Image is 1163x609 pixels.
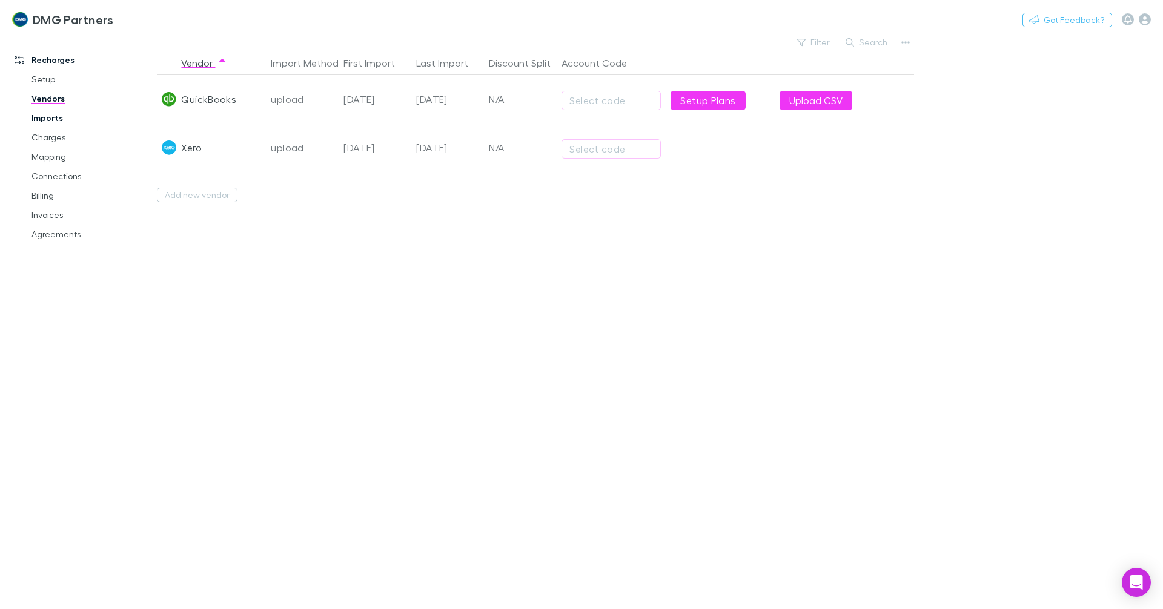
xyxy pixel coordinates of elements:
[562,91,661,110] button: Select code
[162,92,176,107] img: QuickBooks's Logo
[19,128,164,147] a: Charges
[411,123,484,172] div: [DATE]
[562,139,661,159] button: Select code
[19,166,164,186] a: Connections
[33,12,114,27] h3: DMG Partners
[780,91,852,110] button: Upload CSV
[411,75,484,123] div: [DATE]
[271,51,353,75] button: Import Method
[569,93,653,108] div: Select code
[19,108,164,128] a: Imports
[181,51,227,75] button: Vendor
[271,123,334,172] div: upload
[19,70,164,89] a: Setup
[5,5,121,34] a: DMG Partners
[1122,568,1151,597] div: Open Intercom Messenger
[19,186,164,205] a: Billing
[181,123,201,172] div: Xero
[157,188,237,202] button: Add new vendor
[19,89,164,108] a: Vendors
[271,75,334,123] div: upload
[840,35,895,50] button: Search
[19,147,164,166] a: Mapping
[569,142,653,156] div: Select code
[2,50,164,70] a: Recharges
[339,75,411,123] div: [DATE]
[671,91,745,110] a: Setup Plans
[562,51,641,75] button: Account Code
[489,51,565,75] button: Discount Split
[343,51,409,75] button: First Import
[484,75,557,123] div: N/A
[12,12,28,27] img: DMG Partners's Logo
[1022,13,1112,27] button: Got Feedback?
[484,123,557,172] div: N/A
[181,75,236,123] div: QuickBooks
[339,123,411,172] div: [DATE]
[19,225,164,244] a: Agreements
[19,205,164,225] a: Invoices
[162,140,176,155] img: Xero's Logo
[791,35,837,50] button: Filter
[416,51,483,75] button: Last Import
